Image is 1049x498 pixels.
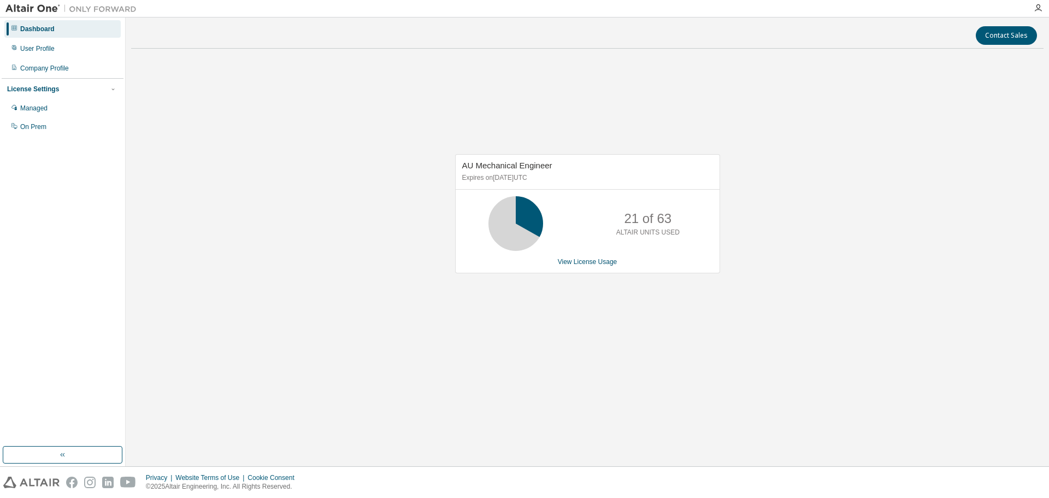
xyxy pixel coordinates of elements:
[146,482,301,491] p: © 2025 Altair Engineering, Inc. All Rights Reserved.
[20,44,55,53] div: User Profile
[175,473,247,482] div: Website Terms of Use
[462,161,552,170] span: AU Mechanical Engineer
[616,228,680,237] p: ALTAIR UNITS USED
[624,209,671,228] p: 21 of 63
[5,3,142,14] img: Altair One
[20,64,69,73] div: Company Profile
[20,104,48,113] div: Managed
[462,173,710,183] p: Expires on [DATE] UTC
[20,25,55,33] div: Dashboard
[102,477,114,488] img: linkedin.svg
[66,477,78,488] img: facebook.svg
[3,477,60,488] img: altair_logo.svg
[120,477,136,488] img: youtube.svg
[247,473,300,482] div: Cookie Consent
[20,122,46,131] div: On Prem
[84,477,96,488] img: instagram.svg
[7,85,59,93] div: License Settings
[146,473,175,482] div: Privacy
[976,26,1037,45] button: Contact Sales
[558,258,617,266] a: View License Usage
